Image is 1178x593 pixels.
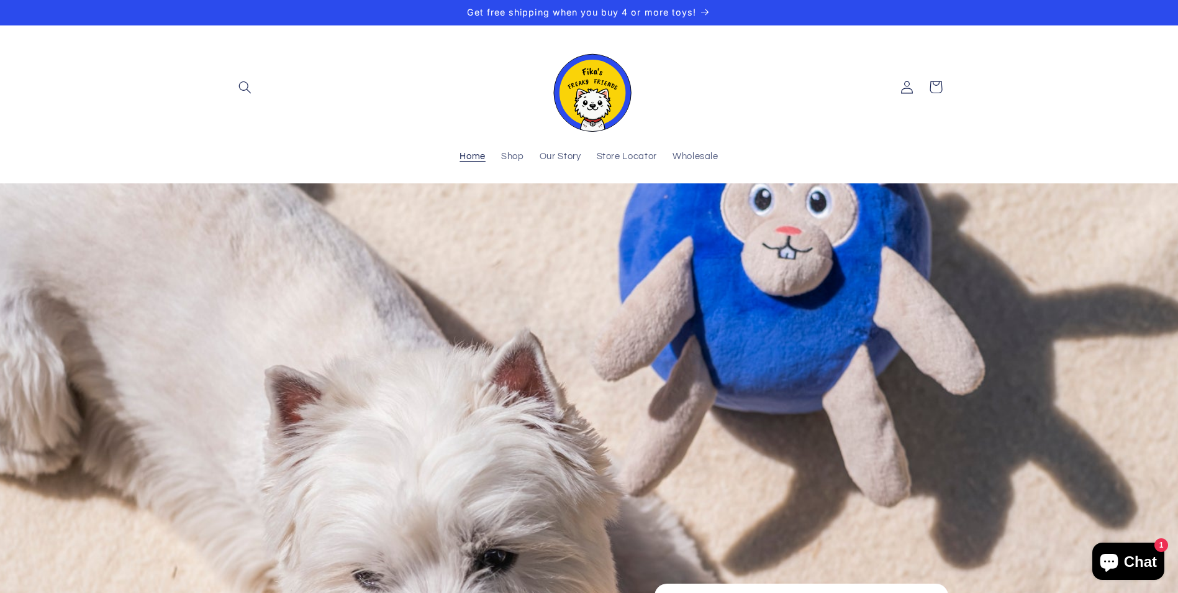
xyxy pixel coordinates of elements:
inbox-online-store-chat: Shopify online store chat [1089,543,1168,583]
span: Get free shipping when you buy 4 or more toys! [467,7,696,17]
a: Our Story [532,144,589,171]
a: Store Locator [589,144,664,171]
span: Our Story [540,151,581,163]
a: Home [452,144,494,171]
a: Shop [493,144,532,171]
span: Home [460,151,486,163]
span: Wholesale [673,151,718,163]
span: Store Locator [597,151,657,163]
a: Fika's Freaky Friends [541,38,638,137]
a: Wholesale [664,144,726,171]
span: Shop [501,151,524,163]
summary: Search [230,73,259,101]
img: Fika's Freaky Friends [546,43,633,132]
